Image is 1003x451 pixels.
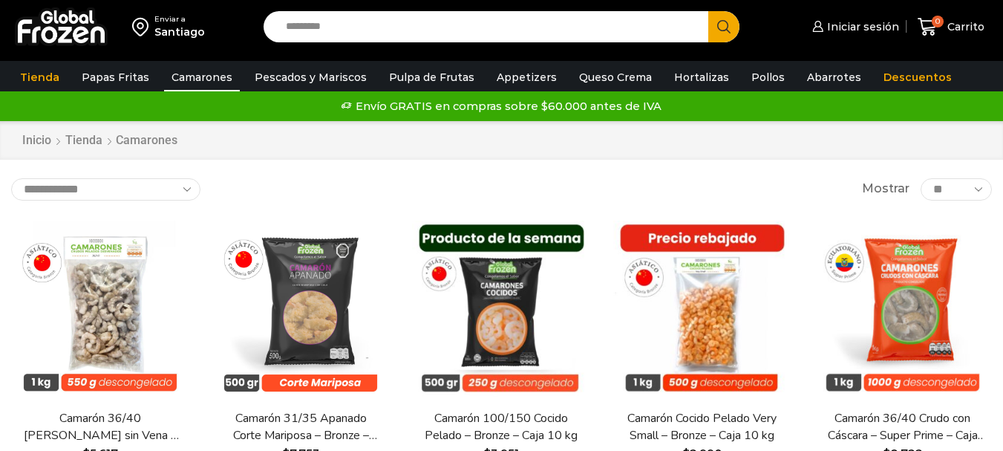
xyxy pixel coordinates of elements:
a: Descuentos [876,63,959,91]
div: Santiago [154,25,205,39]
a: Pulpa de Frutas [382,63,482,91]
h1: Camarones [116,133,177,147]
a: Camarón 36/40 Crudo con Cáscara – Super Prime – Caja 10 kg [823,410,983,444]
div: Enviar a [154,14,205,25]
a: Camarón 100/150 Cocido Pelado – Bronze – Caja 10 kg [421,410,581,444]
a: Tienda [65,132,103,149]
a: Queso Crema [572,63,659,91]
a: Camarón 31/35 Apanado Corte Mariposa – Bronze – Caja 5 kg [220,410,381,444]
span: Carrito [944,19,984,34]
a: Pescados y Mariscos [247,63,374,91]
a: Appetizers [489,63,564,91]
span: Iniciar sesión [823,19,899,34]
a: Camarón 36/40 [PERSON_NAME] sin Vena – Bronze – Caja 10 kg [20,410,180,444]
button: Search button [708,11,739,42]
a: Abarrotes [800,63,869,91]
a: Tienda [13,63,67,91]
span: Mostrar [862,181,909,198]
a: 0 Carrito [914,10,988,45]
a: Papas Fritas [74,63,157,91]
a: Iniciar sesión [808,12,899,42]
a: Camarones [164,63,240,91]
span: 0 [932,16,944,27]
select: Pedido de la tienda [11,178,200,201]
nav: Breadcrumb [22,132,177,149]
a: Pollos [744,63,792,91]
a: Camarón Cocido Pelado Very Small – Bronze – Caja 10 kg [622,410,783,444]
img: address-field-icon.svg [132,14,154,39]
a: Hortalizas [667,63,736,91]
a: Inicio [22,132,52,149]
